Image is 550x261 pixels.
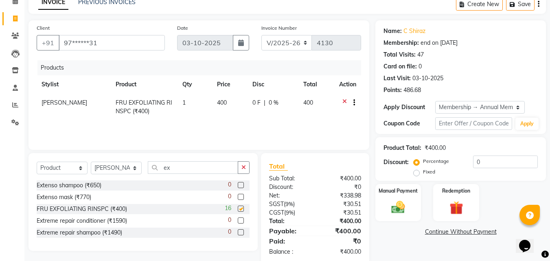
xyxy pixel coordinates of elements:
span: 0 [228,180,231,189]
span: Total [269,162,288,171]
div: FRU EXFOLIATING RINSPC (₹400) [37,205,127,213]
div: Extenso mask (₹770) [37,193,91,202]
div: Total Visits: [383,50,416,59]
img: _gift.svg [445,200,467,216]
span: 16 [225,204,231,213]
div: ₹400.00 [315,226,367,236]
div: ( ) [263,200,315,208]
button: Apply [515,118,539,130]
div: Products [37,60,367,75]
th: Stylist [37,75,111,94]
div: Paid: [263,236,315,246]
input: Enter Offer / Coupon Code [435,117,512,130]
th: Action [334,75,361,94]
th: Qty [177,75,212,94]
div: Balance : [263,248,315,256]
div: 47 [417,50,424,59]
label: Manual Payment [379,187,418,195]
div: ₹338.98 [315,191,367,200]
div: Extreme repair shampoo (₹1490) [37,228,122,237]
a: C Shiraz [403,27,425,35]
label: Redemption [442,187,470,195]
div: Product Total: [383,144,421,152]
div: 03-10-2025 [412,74,443,83]
div: Extenso shampoo (₹650) [37,181,101,190]
div: Apply Discount [383,103,435,112]
div: ₹0 [315,236,367,246]
span: 0 [228,192,231,201]
div: Extreme repair conditioner (₹1590) [37,217,127,225]
span: 9% [285,201,293,207]
div: ₹400.00 [425,144,446,152]
div: Net: [263,191,315,200]
span: SGST [269,200,284,208]
div: 0 [419,62,422,71]
div: 486.68 [403,86,421,94]
th: Product [111,75,177,94]
span: 0 F [252,99,261,107]
th: Total [298,75,334,94]
button: +91 [37,35,59,50]
div: Payable: [263,226,315,236]
span: | [264,99,265,107]
label: Client [37,24,50,32]
div: ( ) [263,208,315,217]
div: ₹30.51 [315,200,367,208]
div: Coupon Code [383,119,435,128]
div: ₹400.00 [315,217,367,226]
div: Discount: [263,183,315,191]
div: Points: [383,86,402,94]
div: Total: [263,217,315,226]
th: Price [212,75,248,94]
img: _cash.svg [387,200,409,215]
div: Discount: [383,158,409,167]
div: Membership: [383,39,419,47]
span: 1 [182,99,186,106]
span: 9% [286,209,294,216]
div: ₹30.51 [315,208,367,217]
label: Percentage [423,158,449,165]
a: Continue Without Payment [377,228,544,236]
span: CGST [269,209,284,216]
th: Disc [248,75,298,94]
div: Last Visit: [383,74,411,83]
input: Search or Scan [148,161,238,174]
span: 0 [228,228,231,236]
div: Name: [383,27,402,35]
span: 0 [228,216,231,224]
div: ₹400.00 [315,174,367,183]
div: end on [DATE] [421,39,458,47]
label: Date [177,24,188,32]
div: ₹400.00 [315,248,367,256]
div: ₹0 [315,183,367,191]
span: FRU EXFOLIATING RINSPC (₹400) [116,99,172,115]
span: [PERSON_NAME] [42,99,87,106]
input: Search by Name/Mobile/Email/Code [59,35,165,50]
span: 400 [217,99,227,106]
label: Invoice Number [261,24,297,32]
span: 400 [303,99,313,106]
div: Card on file: [383,62,417,71]
div: Sub Total: [263,174,315,183]
iframe: chat widget [516,228,542,253]
label: Fixed [423,168,435,175]
span: 0 % [269,99,278,107]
